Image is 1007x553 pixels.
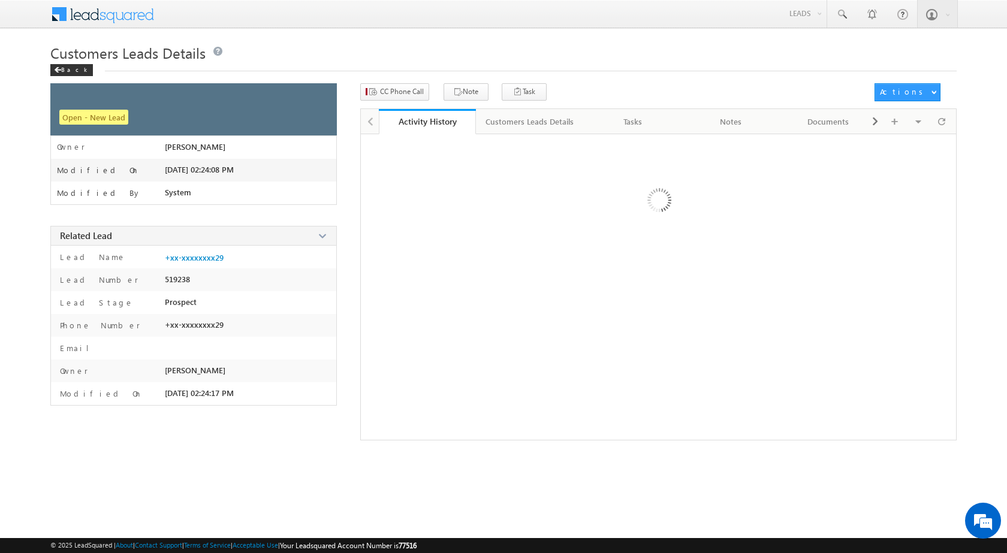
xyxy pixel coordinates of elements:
[60,229,112,241] span: Related Lead
[379,109,477,134] a: Activity History
[875,83,940,101] button: Actions
[165,253,224,262] a: +xx-xxxxxxxx29
[165,274,190,284] span: 519238
[57,320,140,331] label: Phone Number
[165,165,234,174] span: [DATE] 02:24:08 PM
[486,114,574,129] div: Customers Leads Details
[233,541,278,549] a: Acceptable Use
[165,142,225,152] span: [PERSON_NAME]
[57,188,141,198] label: Modified By
[116,541,133,549] a: About
[360,83,429,101] button: CC Phone Call
[444,83,489,101] button: Note
[502,83,547,101] button: Task
[165,388,234,398] span: [DATE] 02:24:17 PM
[184,541,231,549] a: Terms of Service
[380,86,424,97] span: CC Phone Call
[57,142,85,152] label: Owner
[780,109,878,134] a: Documents
[165,365,225,375] span: [PERSON_NAME]
[50,540,417,551] span: © 2025 LeadSquared | | | | |
[57,343,98,353] label: Email
[682,109,780,134] a: Notes
[57,252,126,262] label: Lead Name
[880,86,927,97] div: Actions
[692,114,769,129] div: Notes
[388,116,468,127] div: Activity History
[399,541,417,550] span: 77516
[476,109,584,134] a: Customers Leads Details
[789,114,867,129] div: Documents
[57,274,138,285] label: Lead Number
[135,541,182,549] a: Contact Support
[57,388,143,399] label: Modified On
[596,140,720,264] img: Loading ...
[165,320,224,330] span: +xx-xxxxxxxx29
[50,64,93,76] div: Back
[594,114,671,129] div: Tasks
[165,188,191,197] span: System
[59,110,128,125] span: Open - New Lead
[280,541,417,550] span: Your Leadsquared Account Number is
[50,43,206,62] span: Customers Leads Details
[165,297,197,307] span: Prospect
[57,297,134,308] label: Lead Stage
[57,165,140,175] label: Modified On
[57,365,88,376] label: Owner
[584,109,682,134] a: Tasks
